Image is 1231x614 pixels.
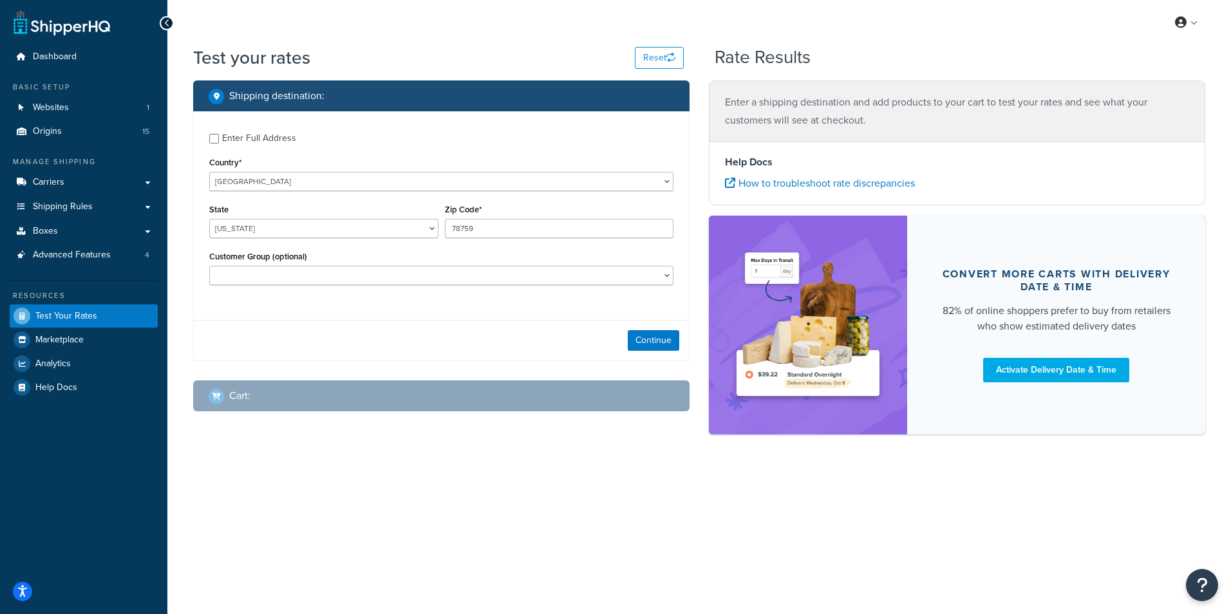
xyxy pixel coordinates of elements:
[209,252,307,261] label: Customer Group (optional)
[222,129,296,147] div: Enter Full Address
[983,358,1129,382] a: Activate Delivery Date & Time
[10,120,158,144] a: Origins15
[10,304,158,328] a: Test Your Rates
[10,243,158,267] a: Advanced Features4
[10,328,158,351] a: Marketplace
[193,45,310,70] h1: Test your rates
[10,96,158,120] li: Websites
[938,303,1174,334] div: 82% of online shoppers prefer to buy from retailers who show estimated delivery dates
[209,134,219,144] input: Enter Full Address
[209,205,229,214] label: State
[10,171,158,194] a: Carriers
[35,358,71,369] span: Analytics
[728,235,888,414] img: feature-image-ddt-36eae7f7280da8017bfb280eaccd9c446f90b1fe08728e4019434db127062ab4.png
[147,102,149,113] span: 1
[10,120,158,144] li: Origins
[33,51,77,62] span: Dashboard
[209,158,241,167] label: Country*
[33,226,58,237] span: Boxes
[10,82,158,93] div: Basic Setup
[145,250,149,261] span: 4
[229,90,324,102] h2: Shipping destination :
[10,219,158,243] a: Boxes
[10,352,158,375] a: Analytics
[10,243,158,267] li: Advanced Features
[10,45,158,69] a: Dashboard
[35,382,77,393] span: Help Docs
[33,250,111,261] span: Advanced Features
[715,48,811,68] h2: Rate Results
[628,330,679,351] button: Continue
[33,177,64,188] span: Carriers
[10,376,158,399] a: Help Docs
[445,205,482,214] label: Zip Code*
[725,154,1189,170] h4: Help Docs
[33,126,62,137] span: Origins
[10,195,158,219] a: Shipping Rules
[33,201,93,212] span: Shipping Rules
[229,390,250,402] h2: Cart :
[725,176,915,191] a: How to troubleshoot rate discrepancies
[635,47,684,69] button: Reset
[10,96,158,120] a: Websites1
[35,335,84,346] span: Marketplace
[1186,569,1218,601] button: Open Resource Center
[35,311,97,322] span: Test Your Rates
[142,126,149,137] span: 15
[10,156,158,167] div: Manage Shipping
[10,290,158,301] div: Resources
[725,93,1189,129] p: Enter a shipping destination and add products to your cart to test your rates and see what your c...
[938,268,1174,293] div: Convert more carts with delivery date & time
[33,102,69,113] span: Websites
